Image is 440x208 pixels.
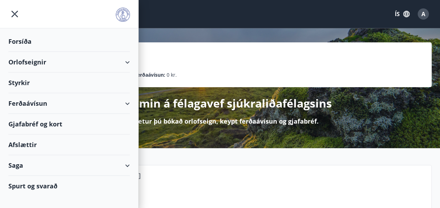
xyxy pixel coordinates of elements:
[391,8,413,20] button: ÍS
[421,10,425,18] span: A
[121,117,319,126] p: Hér getur þú bókað orlofseign, keypt ferðaávísun og gjafabréf.
[8,31,130,52] div: Forsíða
[8,176,130,196] div: Spurt og svarað
[8,114,130,134] div: Gjafabréf og kort
[8,8,21,20] button: menu
[8,134,130,155] div: Afslættir
[108,96,332,111] p: Velkomin á félagavef sjúkraliðafélagsins
[60,183,426,195] p: Holtaland 9
[116,8,130,22] img: union_logo
[8,93,130,114] div: Ferðaávísun
[415,6,432,22] button: A
[167,71,177,79] span: 0 kr.
[134,71,165,79] p: Ferðaávísun :
[8,72,130,93] div: Styrkir
[8,52,130,72] div: Orlofseignir
[8,155,130,176] div: Saga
